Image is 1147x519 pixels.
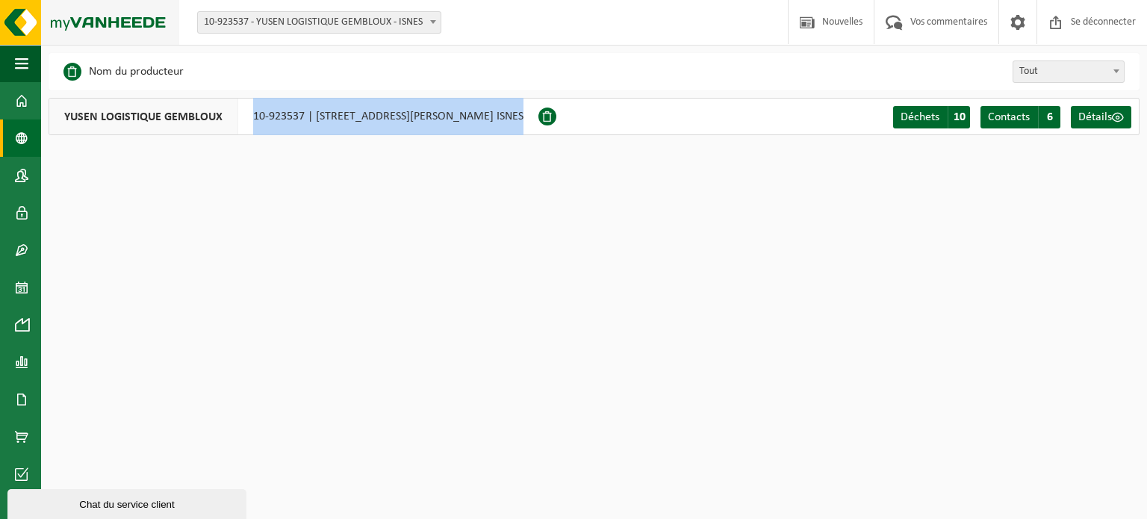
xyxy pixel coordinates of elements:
[64,111,223,123] font: YUSEN LOGISTIQUE GEMBLOUX
[980,106,1060,128] a: Contacts 6
[1071,106,1131,128] a: Détails
[1078,111,1112,123] font: Détails
[253,111,523,122] font: 10-923537 | [STREET_ADDRESS][PERSON_NAME] ISNES
[197,11,441,34] span: 10-923537 - YUSEN LOGISTIQUE GEMBLOUX - ISNES
[1013,61,1124,82] span: Tout
[988,111,1030,123] font: Contacts
[89,66,184,78] font: Nom du producteur
[910,16,987,28] font: Vos commentaires
[822,16,862,28] font: Nouvelles
[198,12,441,33] span: 10-923537 - YUSEN LOGISTIQUE GEMBLOUX - ISNES
[1013,60,1125,83] span: Tout
[954,111,966,123] font: 10
[893,106,970,128] a: Déchets 10
[1047,111,1053,123] font: 6
[204,16,423,28] font: 10-923537 - YUSEN LOGISTIQUE GEMBLOUX - ISNES
[1071,16,1136,28] font: Se déconnecter
[7,486,249,519] iframe: widget de discussion
[901,111,939,123] font: Déchets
